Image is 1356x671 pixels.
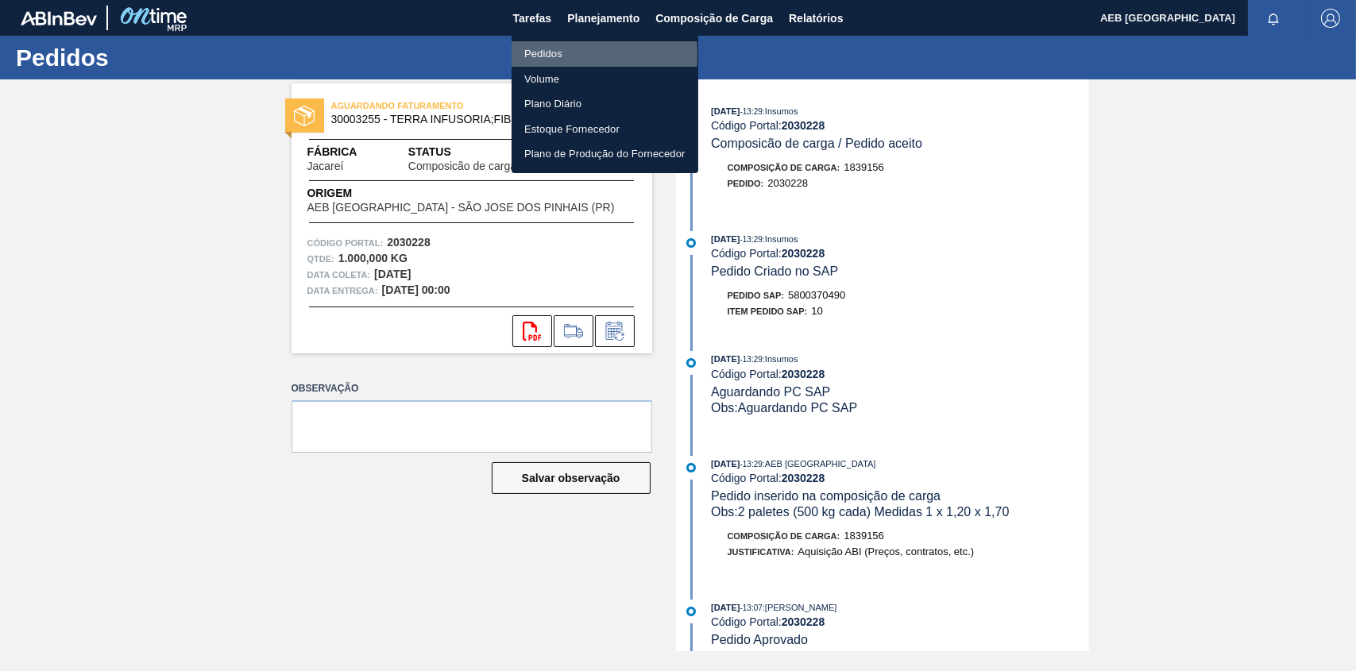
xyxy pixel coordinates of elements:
[512,67,698,92] a: Volume
[512,41,698,67] a: Pedidos
[512,91,698,117] a: Plano Diário
[512,141,698,167] a: Plano de Produção do Fornecedor
[512,117,698,142] a: Estoque Fornecedor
